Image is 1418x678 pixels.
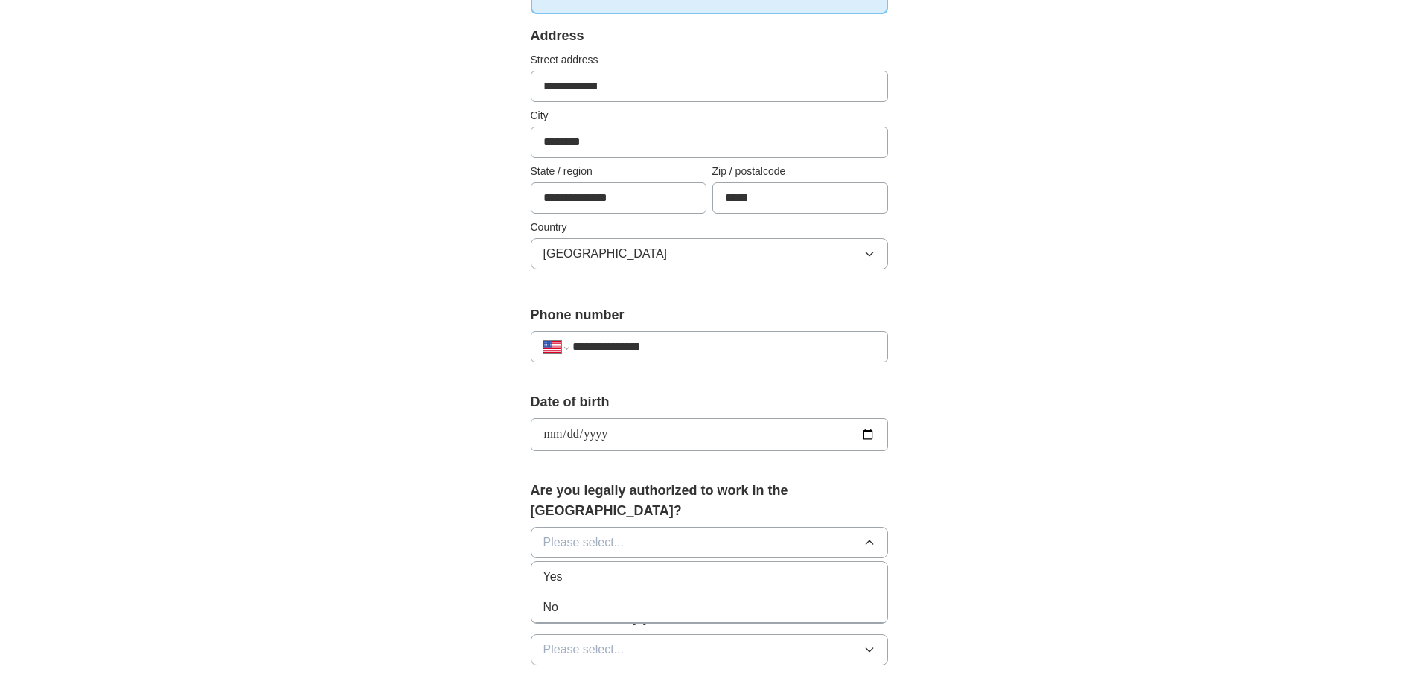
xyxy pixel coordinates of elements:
[543,245,668,263] span: [GEOGRAPHIC_DATA]
[531,164,706,179] label: State / region
[543,598,558,616] span: No
[531,108,888,124] label: City
[543,568,563,586] span: Yes
[531,305,888,325] label: Phone number
[531,481,888,521] label: Are you legally authorized to work in the [GEOGRAPHIC_DATA]?
[543,534,625,551] span: Please select...
[531,52,888,68] label: Street address
[531,392,888,412] label: Date of birth
[712,164,888,179] label: Zip / postalcode
[543,641,625,659] span: Please select...
[531,220,888,235] label: Country
[531,634,888,665] button: Please select...
[531,238,888,269] button: [GEOGRAPHIC_DATA]
[531,26,888,46] div: Address
[531,527,888,558] button: Please select...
